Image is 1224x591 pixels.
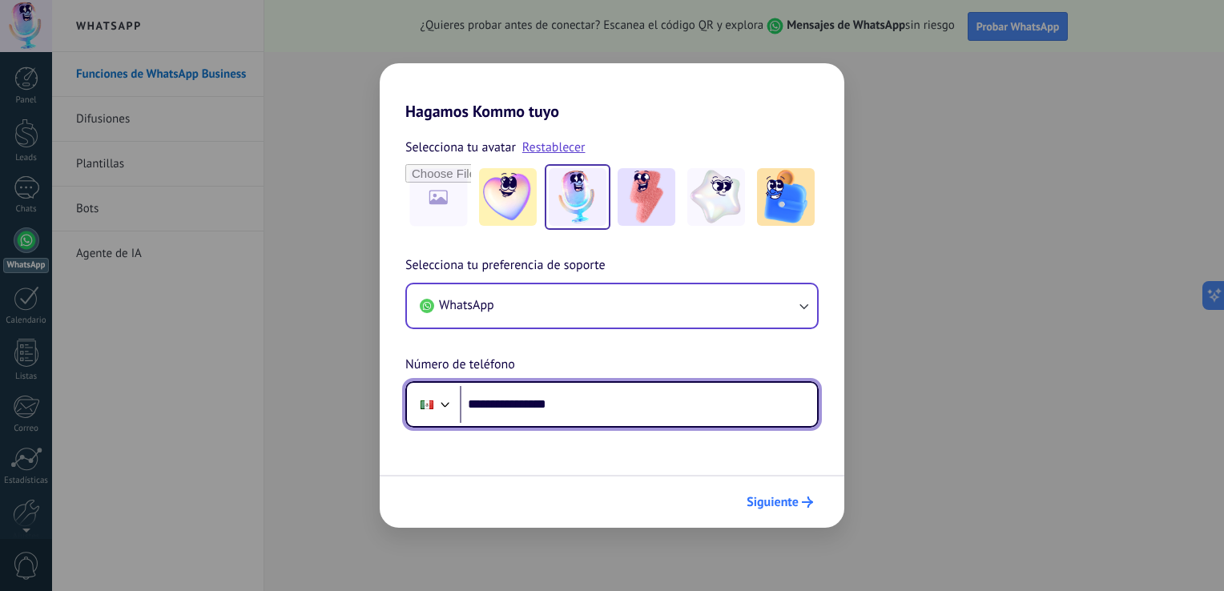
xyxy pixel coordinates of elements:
a: Restablecer [522,139,586,155]
span: WhatsApp [439,297,494,313]
img: -3.jpeg [618,168,675,226]
button: WhatsApp [407,284,817,328]
span: Selecciona tu avatar [405,137,516,158]
img: -2.jpeg [549,168,606,226]
h2: Hagamos Kommo tuyo [380,63,844,121]
span: Selecciona tu preferencia de soporte [405,255,606,276]
span: Siguiente [747,497,799,508]
img: -1.jpeg [479,168,537,226]
span: Número de teléfono [405,355,515,376]
img: -5.jpeg [757,168,815,226]
div: Mexico: + 52 [412,388,442,421]
button: Siguiente [739,488,820,516]
img: -4.jpeg [687,168,745,226]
